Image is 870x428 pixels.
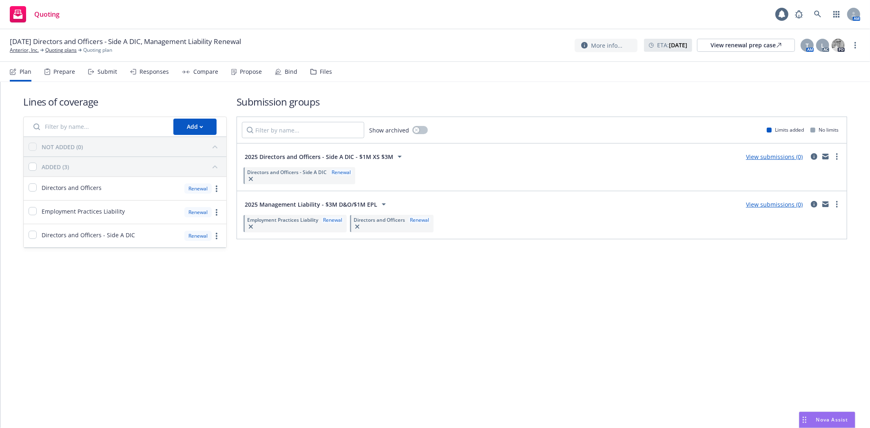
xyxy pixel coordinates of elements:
[816,416,848,423] span: Nova Assist
[42,163,69,171] div: ADDED (3)
[184,207,212,217] div: Renewal
[809,152,819,161] a: circleInformation
[42,231,135,239] span: Directors and Officers - Side A DIC
[697,39,795,52] a: View renewal prep case
[575,39,638,52] button: More info...
[242,196,392,212] button: 2025 Management Liability - $3M D&O/$1M EPL
[247,216,318,223] span: Employment Practices Liability
[821,41,824,50] span: L
[821,152,830,161] a: mail
[139,68,169,75] div: Responses
[321,216,344,223] div: Renewal
[408,216,431,223] div: Renewal
[657,41,687,49] span: ETA :
[97,68,117,75] div: Submit
[810,126,839,133] div: No limits
[42,183,102,192] span: Directors and Officers
[42,140,221,153] button: NOT ADDED (0)
[83,46,112,54] span: Quoting plan
[34,11,60,18] span: Quoting
[245,152,393,161] span: 2025 Directors and Officers - Side A DIC - $1M XS $3M
[187,119,203,135] div: Add
[42,160,221,173] button: ADDED (3)
[806,41,809,50] span: T
[669,41,687,49] strong: [DATE]
[711,39,781,51] div: View renewal prep case
[184,231,212,241] div: Renewal
[45,46,77,54] a: Quoting plans
[7,3,63,26] a: Quoting
[799,412,810,428] div: Drag to move
[10,37,241,46] span: [DATE] Directors and Officers - Side A DIC, Management Liability Renewal
[242,122,364,138] input: Filter by name...
[173,119,217,135] button: Add
[10,46,39,54] a: Anterior, Inc.
[42,207,125,216] span: Employment Practices Liability
[23,95,227,108] h1: Lines of coverage
[809,199,819,209] a: circleInformation
[42,143,83,151] div: NOT ADDED (0)
[247,169,327,176] span: Directors and Officers - Side A DIC
[245,200,377,209] span: 2025 Management Liability - $3M D&O/$1M EPL
[285,68,297,75] div: Bind
[212,207,221,217] a: more
[828,6,845,22] a: Switch app
[212,231,221,241] a: more
[591,41,622,50] span: More info...
[832,199,842,209] a: more
[799,412,855,428] button: Nova Assist
[746,201,803,208] a: View submissions (0)
[237,95,847,108] h1: Submission groups
[240,68,262,75] div: Propose
[53,68,75,75] div: Prepare
[354,216,405,223] span: Directors and Officers
[832,152,842,161] a: more
[821,199,830,209] a: mail
[810,6,826,22] a: Search
[746,153,803,161] a: View submissions (0)
[369,126,409,135] span: Show archived
[320,68,332,75] div: Files
[193,68,218,75] div: Compare
[212,184,221,194] a: more
[767,126,804,133] div: Limits added
[832,39,845,52] img: photo
[20,68,31,75] div: Plan
[29,119,168,135] input: Filter by name...
[791,6,807,22] a: Report a Bug
[184,183,212,194] div: Renewal
[330,169,352,176] div: Renewal
[242,148,407,165] button: 2025 Directors and Officers - Side A DIC - $1M XS $3M
[850,40,860,50] a: more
